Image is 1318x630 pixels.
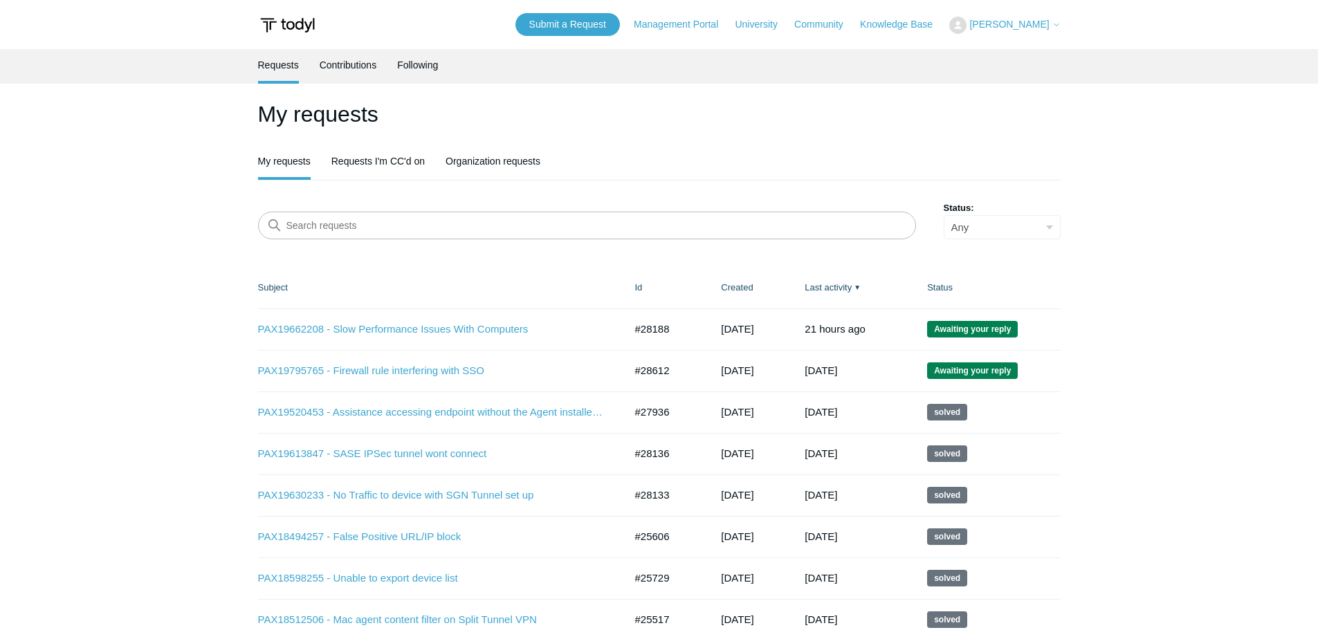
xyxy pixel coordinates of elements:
span: This request has been solved [927,611,967,628]
a: Requests I'm CC'd on [331,145,425,177]
span: This request has been solved [927,528,967,545]
td: #28612 [621,350,708,391]
button: [PERSON_NAME] [949,17,1060,34]
span: This request has been solved [927,487,967,503]
td: #28188 [621,308,708,350]
span: This request has been solved [927,445,967,462]
td: #25606 [621,516,708,557]
span: [PERSON_NAME] [969,19,1049,30]
time: 06/26/2025, 15:18 [721,572,753,584]
input: Search requests [258,212,916,239]
img: Todyl Support Center Help Center home page [258,12,317,38]
time: 09/27/2025, 20:01 [805,447,837,459]
a: Requests [258,49,299,81]
a: PAX18494257 - False Positive URL/IP block [258,529,604,545]
a: Organization requests [446,145,540,177]
th: Subject [258,267,621,308]
a: Community [794,17,857,32]
th: Status [913,267,1060,308]
a: PAX19630233 - No Traffic to device with SGN Tunnel set up [258,488,604,503]
a: Submit a Request [515,13,620,36]
a: My requests [258,145,311,177]
label: Status: [944,201,1061,215]
span: We are waiting for you to respond [927,321,1018,337]
a: PAX18598255 - Unable to export device list [258,571,604,586]
time: 06/17/2025, 07:59 [721,613,753,625]
a: PAX19613847 - SASE IPSec tunnel wont connect [258,446,604,462]
time: 09/17/2025, 10:48 [721,323,753,335]
a: Following [397,49,438,81]
h1: My requests [258,98,1061,131]
time: 10/04/2025, 15:01 [805,364,837,376]
time: 10/02/2025, 13:15 [721,364,753,376]
span: This request has been solved [927,404,967,420]
time: 09/29/2025, 12:30 [805,406,837,418]
a: Knowledge Base [860,17,946,32]
td: #28136 [621,433,708,474]
a: Last activity▼ [805,282,852,293]
time: 06/20/2025, 12:36 [721,530,753,542]
a: Management Portal [634,17,732,32]
span: We are waiting for you to respond [927,362,1018,379]
time: 07/27/2025, 19:01 [805,530,837,542]
a: PAX19662208 - Slow Performance Issues With Computers [258,322,604,337]
a: PAX18512506 - Mac agent content filter on Split Tunnel VPN [258,612,604,628]
time: 09/04/2025, 17:04 [721,406,753,418]
a: PAX19520453 - Assistance accessing endpoint without the Agent installed remotely [258,405,604,420]
th: Id [621,267,708,308]
time: 07/22/2025, 11:03 [805,572,837,584]
a: University [735,17,791,32]
time: 10/05/2025, 14:01 [805,323,866,335]
a: Created [721,282,753,293]
a: PAX19795765 - Firewall rule interfering with SSO [258,363,604,379]
time: 09/15/2025, 15:54 [721,447,753,459]
td: #28133 [621,474,708,516]
span: This request has been solved [927,570,967,586]
a: Contributions [320,49,377,81]
span: ▼ [854,282,861,293]
time: 09/15/2025, 15:20 [721,489,753,501]
time: 07/15/2025, 16:02 [805,613,837,625]
td: #25729 [621,557,708,599]
td: #27936 [621,391,708,433]
time: 09/24/2025, 10:02 [805,489,837,501]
